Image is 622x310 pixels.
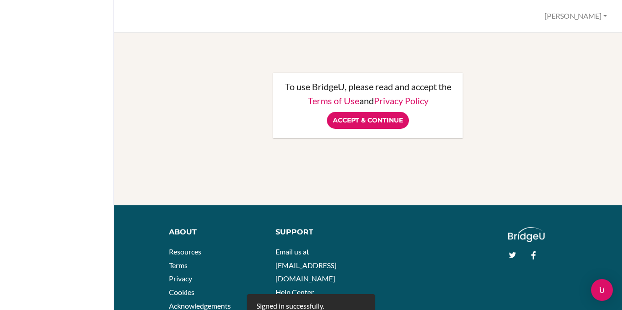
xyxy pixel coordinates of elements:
a: Email us at [EMAIL_ADDRESS][DOMAIN_NAME] [275,247,336,283]
p: and [282,96,454,105]
div: Support [275,227,362,238]
img: logo_white@2x-f4f0deed5e89b7ecb1c2cc34c3e3d731f90f0f143d5ea2071677605dd97b5244.png [508,227,545,242]
a: Resources [169,247,201,256]
a: Privacy [169,274,192,283]
button: [PERSON_NAME] [540,8,611,25]
input: Accept & Continue [327,112,409,129]
a: Terms of Use [308,95,359,106]
p: To use BridgeU, please read and accept the [282,82,454,91]
a: Privacy Policy [374,95,428,106]
a: Cookies [169,288,194,296]
div: Open Intercom Messenger [591,279,613,301]
a: Terms [169,261,188,269]
a: Help Center [275,288,314,296]
div: About [169,227,261,238]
